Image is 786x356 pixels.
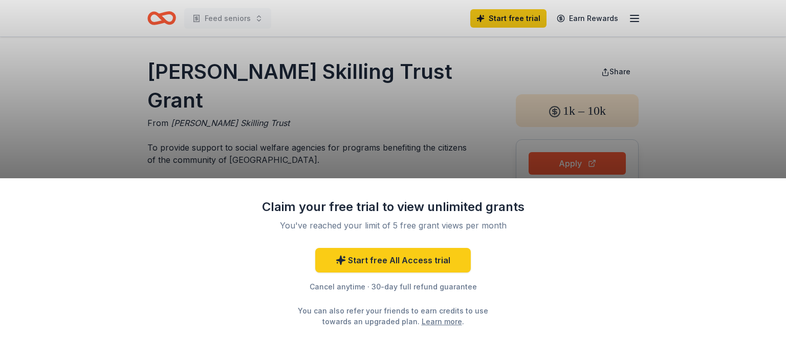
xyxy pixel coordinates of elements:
[289,305,497,327] div: You can also refer your friends to earn credits to use towards an upgraded plan. .
[315,248,471,273] a: Start free All Access trial
[272,219,514,232] div: You've reached your limit of 5 free grant views per month
[260,199,526,215] div: Claim your free trial to view unlimited grants
[260,281,526,293] div: Cancel anytime · 30-day full refund guarantee
[422,316,462,327] a: Learn more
